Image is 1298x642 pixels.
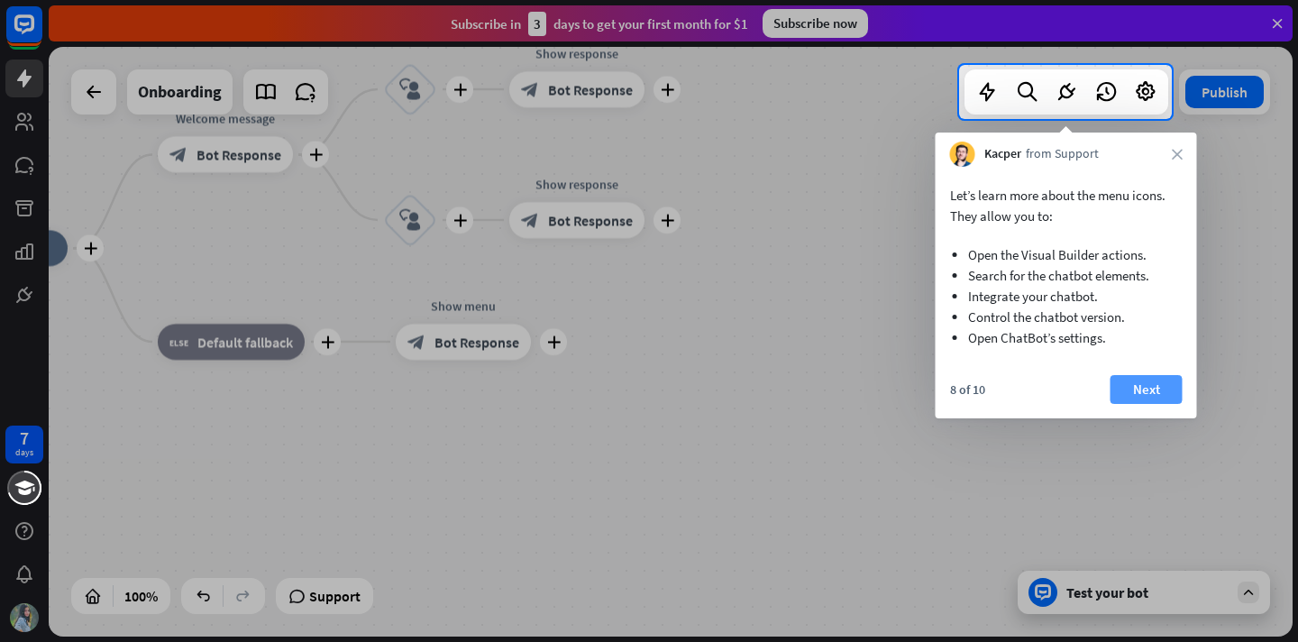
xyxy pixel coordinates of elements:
[1172,149,1183,160] i: close
[968,327,1165,348] li: Open ChatBot’s settings.
[968,307,1165,327] li: Control the chatbot version.
[1026,145,1099,163] span: from Support
[14,7,69,61] button: Open LiveChat chat widget
[968,244,1165,265] li: Open the Visual Builder actions.
[968,286,1165,307] li: Integrate your chatbot.
[950,381,985,398] div: 8 of 10
[968,265,1165,286] li: Search for the chatbot elements.
[984,145,1021,163] span: Kacper
[950,185,1183,226] p: Let’s learn more about the menu icons. They allow you to:
[1111,375,1183,404] button: Next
